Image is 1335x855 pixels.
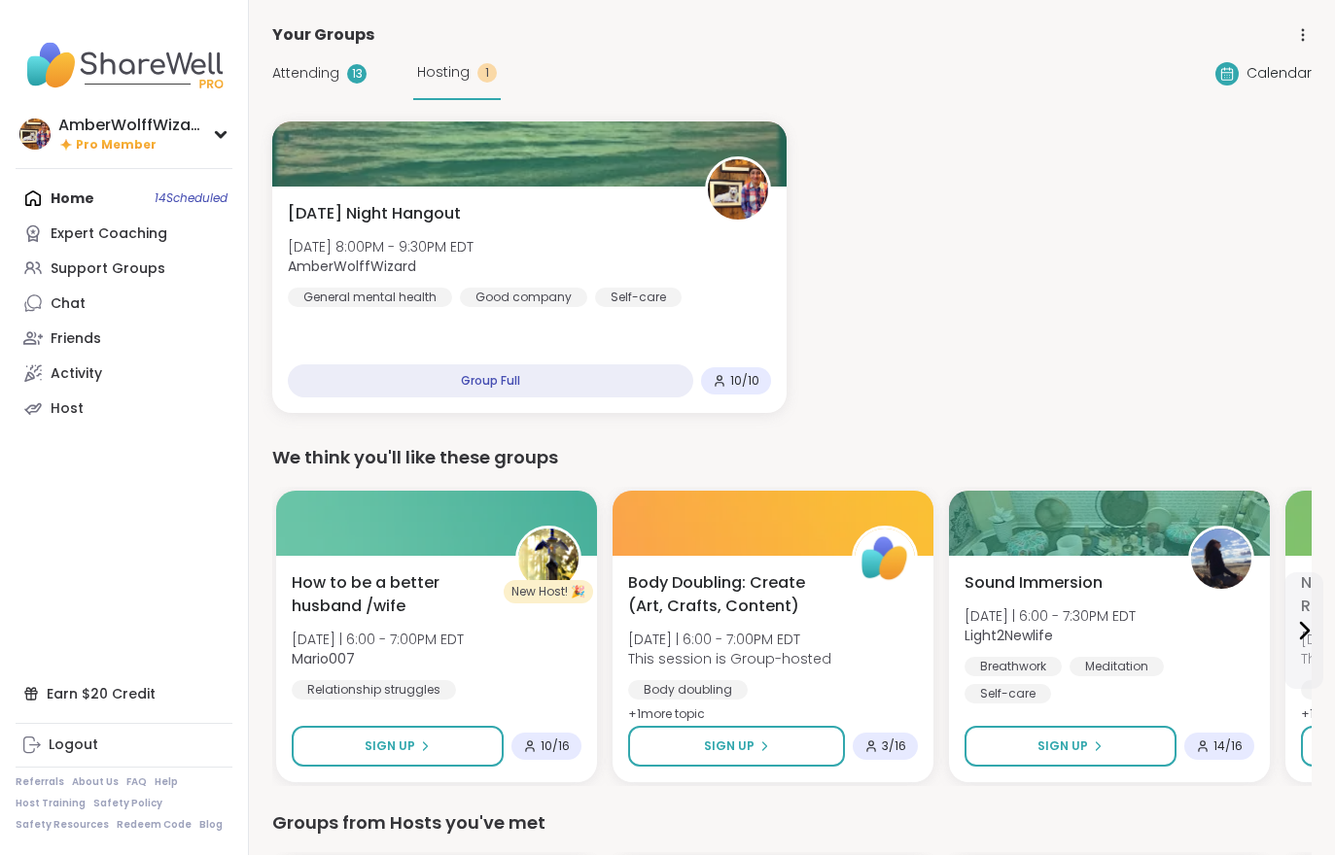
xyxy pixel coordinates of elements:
[288,237,474,256] span: [DATE] 8:00PM - 9:30PM EDT
[730,373,759,389] span: 10 / 10
[628,571,830,618] span: Body Doubling: Create (Art, Crafts, Content)
[595,288,682,307] div: Self-care
[16,391,232,426] a: Host
[16,797,86,810] a: Host Training
[16,216,232,251] a: Expert Coaching
[117,818,192,832] a: Redeem Code
[541,738,570,754] span: 10 / 16
[76,137,157,154] span: Pro Member
[965,606,1136,626] span: [DATE] | 6:00 - 7:30PM EDT
[51,259,165,279] div: Support Groups
[126,775,147,789] a: FAQ
[882,738,906,754] span: 3 / 16
[51,224,167,244] div: Expert Coaching
[292,649,355,668] b: Mario007
[93,797,162,810] a: Safety Policy
[16,775,64,789] a: Referrals
[504,580,593,603] div: New Host! 🎉
[708,159,768,220] img: AmberWolffWizard
[365,737,415,755] span: Sign Up
[155,775,178,789] a: Help
[16,356,232,391] a: Activity
[628,680,748,700] div: Body doubling
[199,818,223,832] a: Blog
[288,256,416,276] b: AmberWolffWizard
[272,63,339,84] span: Attending
[417,62,470,83] span: Hosting
[1037,737,1088,755] span: Sign Up
[51,399,84,419] div: Host
[965,626,1053,645] b: Light2Newlife
[288,288,452,307] div: General mental health
[272,444,1312,471] div: We think you'll like these groups
[347,64,367,84] div: 13
[272,809,1312,837] div: Groups from Hosts you've met
[49,735,98,755] div: Logout
[292,726,504,767] button: Sign Up
[292,630,464,649] span: [DATE] | 6:00 - 7:00PM EDT
[16,728,232,763] a: Logout
[16,321,232,356] a: Friends
[460,288,587,307] div: Good company
[628,649,831,668] span: This session is Group-hosted
[477,63,497,83] div: 1
[16,818,109,832] a: Safety Resources
[628,630,831,649] span: [DATE] | 6:00 - 7:00PM EDT
[518,529,579,589] img: Mario007
[16,251,232,286] a: Support Groups
[965,726,1177,767] button: Sign Up
[292,571,494,618] span: How to be a better husband /wife
[855,529,915,589] img: ShareWell
[58,115,204,136] div: AmberWolffWizard
[19,119,51,150] img: AmberWolffWizard
[1247,63,1312,84] span: Calendar
[288,202,461,225] span: [DATE] Night Hangout
[965,684,1051,703] div: Self-care
[1213,738,1243,754] span: 14 / 16
[16,31,232,99] img: ShareWell Nav Logo
[704,737,755,755] span: Sign Up
[1191,529,1251,589] img: Light2Newlife
[288,364,693,397] div: Group Full
[51,364,102,384] div: Activity
[292,680,456,700] div: Relationship struggles
[16,286,232,321] a: Chat
[965,657,1062,676] div: Breathwork
[16,676,232,711] div: Earn $20 Credit
[628,726,845,767] button: Sign Up
[51,294,86,314] div: Chat
[965,571,1103,595] span: Sound Immersion
[272,23,374,47] span: Your Groups
[72,775,119,789] a: About Us
[1070,657,1164,676] div: Meditation
[51,329,101,349] div: Friends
